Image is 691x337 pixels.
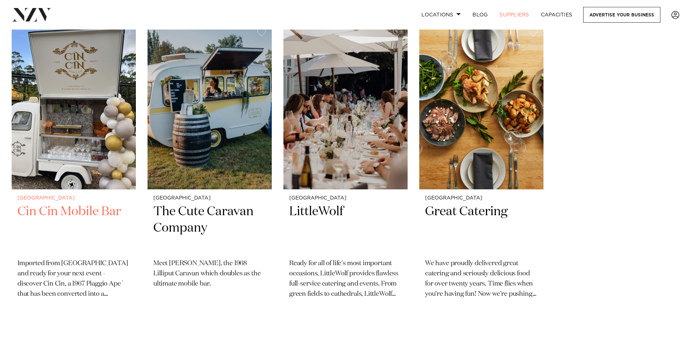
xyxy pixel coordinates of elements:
[425,259,538,299] p: We have proudly delivered great catering and seriously delicious food for over twenty years. Time...
[17,195,130,201] small: [GEOGRAPHIC_DATA]
[153,195,266,201] small: [GEOGRAPHIC_DATA]
[467,7,494,23] a: BLOG
[283,23,408,314] a: [GEOGRAPHIC_DATA] LittleWolf Ready for all of life's most important occasions, LittleWolf provide...
[416,7,467,23] a: Locations
[148,23,272,314] a: [GEOGRAPHIC_DATA] The Cute Caravan Company Meet [PERSON_NAME], the 1968 Lilliput Caravan which do...
[17,204,130,253] h2: Cin Cin Mobile Bar
[17,259,130,299] p: Imported from [GEOGRAPHIC_DATA] and ready for your next event - discover Cin Cin, a 1967 Piaggio ...
[583,7,660,23] a: Advertise your business
[419,23,543,314] a: [GEOGRAPHIC_DATA] Great Catering We have proudly delivered great catering and seriously delicious...
[535,7,578,23] a: Capacities
[289,195,402,201] small: [GEOGRAPHIC_DATA]
[12,23,136,314] a: [GEOGRAPHIC_DATA] Cin Cin Mobile Bar Imported from [GEOGRAPHIC_DATA] and ready for your next even...
[12,8,51,21] img: nzv-logo.png
[289,204,402,253] h2: LittleWolf
[494,7,535,23] a: SUPPLIERS
[153,204,266,253] h2: The Cute Caravan Company
[289,259,402,299] p: Ready for all of life's most important occasions, LittleWolf provides flawless full-service cater...
[425,195,538,201] small: [GEOGRAPHIC_DATA]
[153,259,266,289] p: Meet [PERSON_NAME], the 1968 Lilliput Caravan which doubles as the ultimate mobile bar.
[425,204,538,253] h2: Great Catering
